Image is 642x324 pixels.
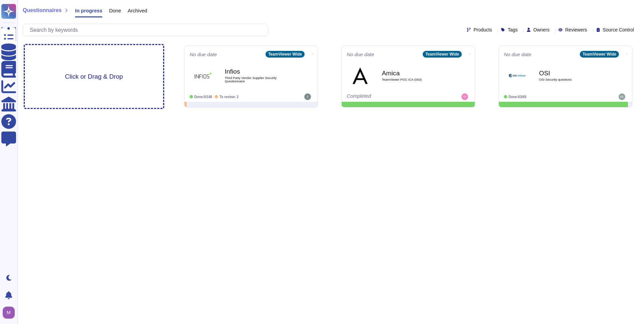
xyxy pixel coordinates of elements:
span: No due date [504,52,531,57]
div: Completed [347,93,429,100]
span: Questionnaires [23,8,62,13]
span: Archived [128,8,147,13]
span: Reviewers [565,27,587,32]
span: Products [473,27,492,32]
b: OSI [539,70,606,76]
span: Done: 0/140 [194,95,212,99]
div: TeamViewer Wide [423,51,462,58]
b: Infios [225,68,292,75]
div: TeamViewer Wide [265,51,305,58]
span: Owners [533,27,549,32]
span: Source Control [603,27,634,32]
img: user [304,93,311,100]
img: user [619,93,625,100]
span: No due date [347,52,374,57]
img: Logo [195,67,211,84]
span: OSI Security questions [539,78,606,81]
img: Logo [509,67,526,84]
span: Third Party Vendor Supplier Security Questionnaire [225,76,292,83]
img: user [461,93,468,100]
b: Amica [382,70,449,76]
span: To review: 2 [219,95,238,99]
img: user [3,307,15,319]
span: Tags [508,27,518,32]
span: Click or Drag & Drop [65,73,123,80]
img: Logo [352,67,368,84]
span: Done: 63/65 [509,95,526,99]
span: Done [109,8,121,13]
span: TeamViewer POC ICA (003) [382,78,449,81]
span: No due date [190,52,217,57]
input: Search by keywords [26,24,268,36]
div: TeamViewer Wide [580,51,619,58]
button: user [1,305,19,320]
span: In progress [75,8,102,13]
